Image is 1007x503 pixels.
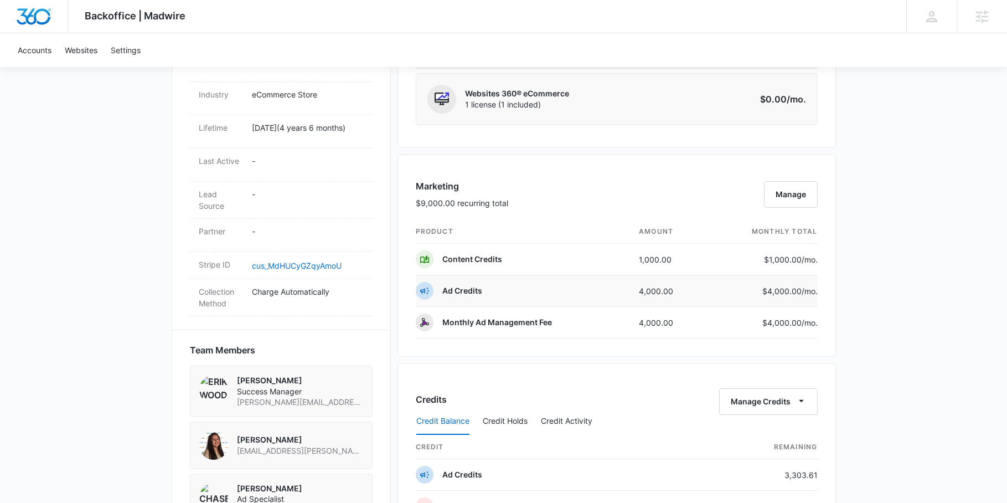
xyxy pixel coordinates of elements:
[700,459,818,491] td: 3,303.61
[190,343,255,357] span: Team Members
[190,219,373,252] div: Partner-
[190,252,373,279] div: Stripe IDcus_MdHUCyGZqyAmoU
[252,122,364,134] p: [DATE] ( 4 years 6 months )
[630,275,707,307] td: 4,000.00
[199,286,243,309] dt: Collection Method
[483,408,528,435] button: Credit Holds
[416,408,469,435] button: Credit Balance
[237,375,363,386] p: [PERSON_NAME]
[190,182,373,219] div: Lead Source-
[416,179,508,193] h3: Marketing
[58,33,104,67] a: Websites
[754,93,806,106] p: $0.00
[252,188,364,200] p: -
[442,469,482,480] p: Ad Credits
[416,393,447,406] h3: Credits
[252,155,364,167] p: -
[199,259,243,270] dt: Stripe ID
[237,397,363,408] span: [PERSON_NAME][EMAIL_ADDRESS][PERSON_NAME][DOMAIN_NAME]
[237,445,363,456] span: [EMAIL_ADDRESS][PERSON_NAME][DOMAIN_NAME]
[199,122,243,134] dt: Lifetime
[190,115,373,148] div: Lifetime[DATE](4 years 6 months)
[762,285,818,297] p: $4,000.00
[630,307,707,338] td: 4,000.00
[442,285,482,296] p: Ad Credits
[719,388,818,415] button: Manage Credits
[199,188,243,212] dt: Lead Source
[252,261,342,270] a: cus_MdHUCyGZqyAmoU
[252,286,364,297] p: Charge Automatically
[190,82,373,115] div: IndustryeCommerce Store
[416,197,508,209] p: $9,000.00 recurring total
[802,255,818,264] span: /mo.
[416,220,631,244] th: product
[762,317,818,329] p: $4,000.00
[465,99,569,110] span: 1 license (1 included)
[199,375,228,404] img: Erik Woods
[442,317,552,328] p: Monthly Ad Management Fee
[237,483,363,494] p: [PERSON_NAME]
[764,181,818,208] button: Manage
[252,89,364,100] p: eCommerce Store
[541,408,592,435] button: Credit Activity
[465,88,569,99] p: Websites 360® eCommerce
[700,435,818,459] th: Remaining
[442,254,502,265] p: Content Credits
[707,220,817,244] th: monthly total
[787,94,806,105] span: /mo.
[630,244,707,275] td: 1,000.00
[104,33,147,67] a: Settings
[630,220,707,244] th: amount
[11,33,58,67] a: Accounts
[190,148,373,182] div: Last Active-
[237,386,363,397] span: Success Manager
[190,279,373,316] div: Collection MethodCharge Automatically
[252,225,364,237] p: -
[199,225,243,237] dt: Partner
[764,254,818,265] p: $1,000.00
[237,434,363,445] p: [PERSON_NAME]
[199,155,243,167] dt: Last Active
[85,10,185,22] span: Backoffice | Madwire
[802,286,818,296] span: /mo.
[199,431,228,460] img: Audriana Talamantes
[802,318,818,327] span: /mo.
[416,435,700,459] th: credit
[199,89,243,100] dt: Industry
